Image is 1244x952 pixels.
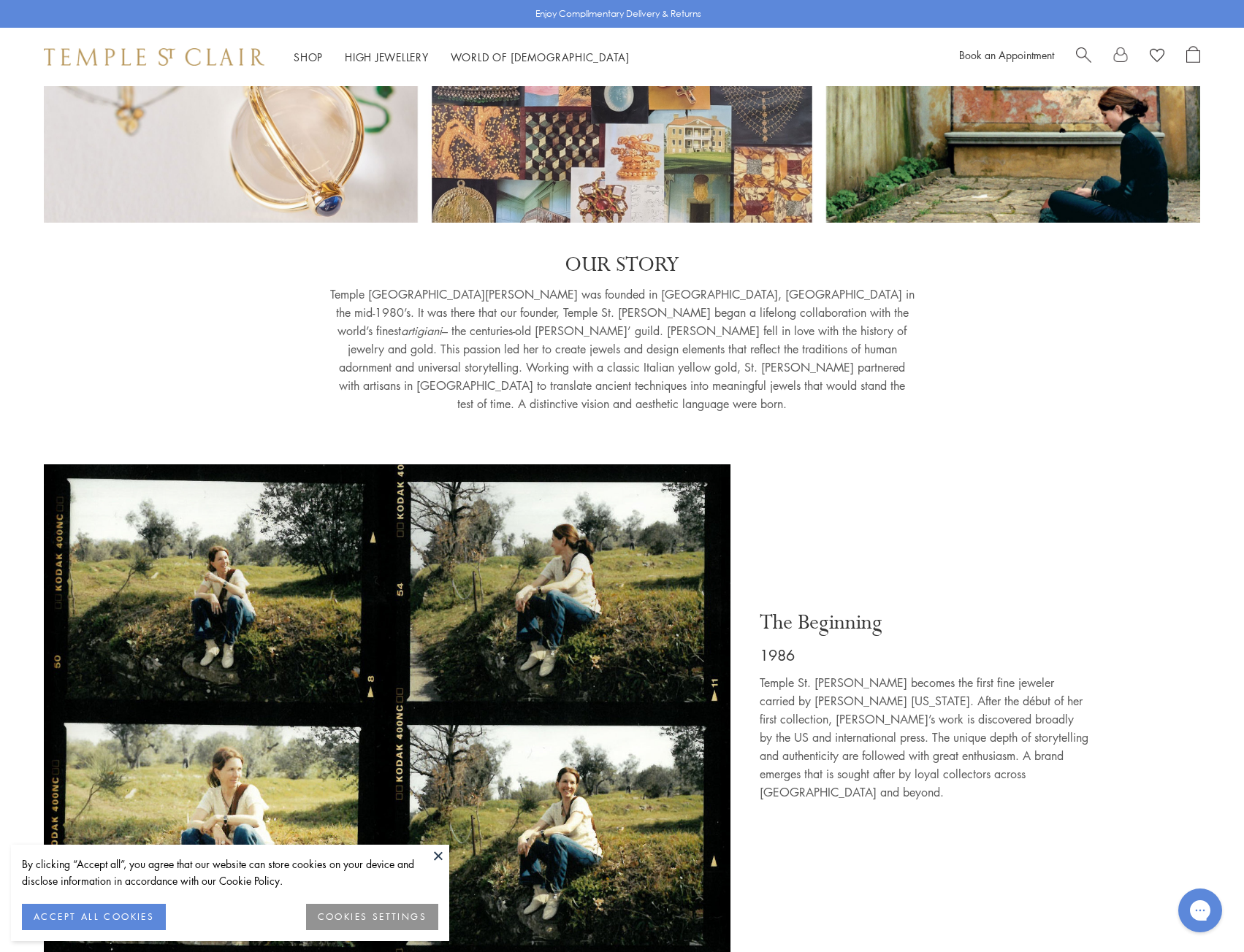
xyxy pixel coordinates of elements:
p: The Beginning [760,610,1088,636]
p: Temple [GEOGRAPHIC_DATA][PERSON_NAME] was founded in [GEOGRAPHIC_DATA], [GEOGRAPHIC_DATA] in the ... [330,285,915,413]
a: Book an Appointment [959,47,1054,62]
p: 1986 [760,643,1088,667]
p: Enjoy Complimentary Delivery & Returns [535,7,701,21]
a: View Wishlist [1150,46,1164,68]
button: COOKIES SETTINGS [306,904,438,930]
iframe: Gorgias live chat messenger [1171,883,1229,937]
img: Temple St. Clair [44,48,264,66]
button: ACCEPT ALL COOKIES [22,904,166,930]
p: OUR STORY [330,252,915,278]
a: Search [1076,46,1091,68]
a: World of [DEMOGRAPHIC_DATA]World of [DEMOGRAPHIC_DATA] [451,50,630,64]
div: By clicking “Accept all”, you agree that our website can store cookies on your device and disclos... [22,856,438,889]
a: ShopShop [294,50,323,64]
a: Open Shopping Bag [1186,46,1200,68]
a: High JewelleryHigh Jewellery [345,50,429,64]
p: Temple St. [PERSON_NAME] becomes the first fine jeweler carried by [PERSON_NAME] [US_STATE]. Afte... [760,674,1088,802]
nav: Main navigation [294,48,630,66]
em: artigiani [401,323,442,339]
